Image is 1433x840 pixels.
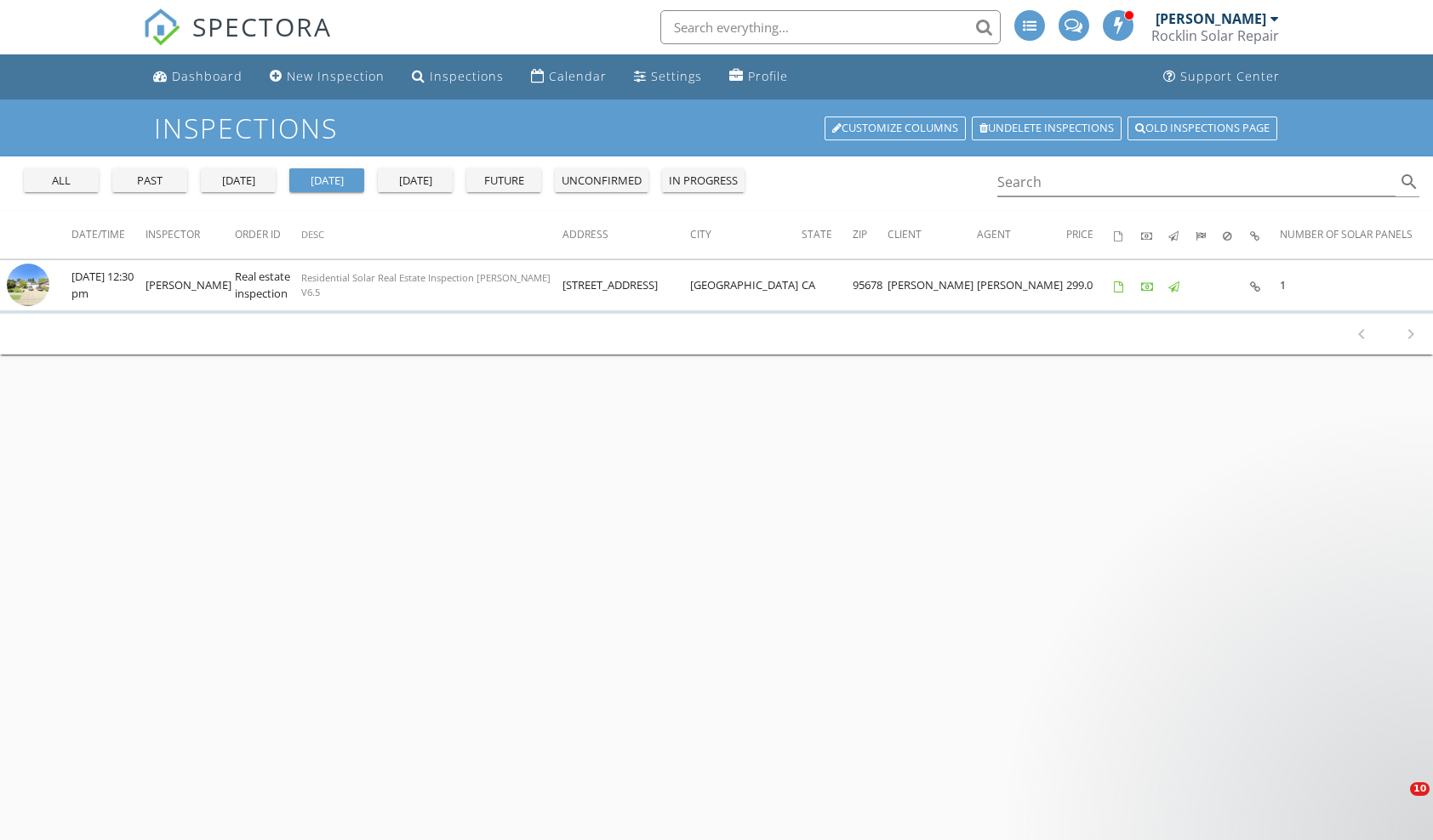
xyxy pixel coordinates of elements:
span: Agent [977,227,1011,241]
div: in progress [669,173,738,190]
a: Dashboard [146,61,249,93]
span: Zip [853,227,867,241]
img: streetview [7,264,49,306]
div: Dashboard [172,68,243,84]
a: New Inspection [263,61,391,93]
td: [DATE] 12:30 pm [71,259,146,311]
th: State: Not sorted. [802,211,853,258]
span: Inspector [146,227,200,241]
th: Price: Not sorted. [1066,211,1114,258]
a: Undelete inspections [972,116,1122,140]
div: past [119,173,180,190]
th: Desc: Not sorted. [301,211,562,258]
span: Address [562,227,608,241]
div: all [31,173,92,190]
td: [PERSON_NAME] [977,259,1066,311]
button: [DATE] [378,168,453,192]
button: in progress [662,168,745,192]
span: Price [1066,227,1093,241]
div: Support Center [1180,68,1280,84]
th: City: Not sorted. [690,211,802,258]
a: Calendar [524,61,614,93]
span: State [802,227,832,241]
span: 10 [1410,782,1430,796]
th: Order ID: Not sorted. [235,211,301,258]
th: Inspection Details: Not sorted. [1250,211,1280,258]
a: SPECTORA [143,23,332,59]
th: Agent: Not sorted. [977,211,1066,258]
td: 299.0 [1066,259,1114,311]
span: Number of Solar Panels [1280,227,1413,241]
button: past [112,168,187,192]
td: 95678 [853,259,888,311]
div: [DATE] [296,173,357,190]
th: Published: Not sorted. [1168,211,1196,258]
a: Profile [722,61,795,93]
th: Number of Solar Panels: Not sorted. [1280,211,1433,258]
button: [DATE] [201,168,276,192]
input: Search everything... [660,10,1001,44]
td: 1 [1280,259,1433,311]
th: Submitted: Not sorted. [1196,211,1223,258]
div: [PERSON_NAME] [1156,10,1266,27]
span: Date/Time [71,227,125,241]
span: Residential Solar Real Estate Inspection [PERSON_NAME] V6.5 [301,271,551,298]
div: unconfirmed [562,173,642,190]
th: Date/Time: Not sorted. [71,211,146,258]
div: future [473,173,534,190]
button: future [466,168,541,192]
th: Address: Not sorted. [562,211,690,258]
div: Profile [748,68,788,84]
img: The Best Home Inspection Software - Spectora [143,9,180,46]
button: all [24,168,99,192]
td: CA [802,259,853,311]
a: Customize Columns [825,116,966,140]
div: [DATE] [385,173,446,190]
a: Old inspections page [1128,116,1277,140]
span: Desc [301,228,324,241]
div: Calendar [549,68,607,84]
span: Order ID [235,227,281,241]
button: [DATE] [289,168,364,192]
th: Paid: Not sorted. [1141,211,1168,258]
div: Inspections [430,68,504,84]
input: Search [997,168,1396,196]
div: Rocklin Solar Repair [1151,27,1279,44]
span: SPECTORA [192,9,332,44]
span: City [690,227,711,241]
th: Client: Not sorted. [888,211,977,258]
td: Real estate inspection [235,259,301,311]
div: [DATE] [208,173,269,190]
td: [GEOGRAPHIC_DATA] [690,259,802,311]
iframe: Intercom live chat [1375,782,1416,823]
th: Agreements signed: Not sorted. [1114,211,1141,258]
th: Inspector: Not sorted. [146,211,235,258]
div: Settings [651,68,702,84]
td: [PERSON_NAME] [146,259,235,311]
button: unconfirmed [555,168,648,192]
h1: Inspections [154,113,1279,143]
span: Client [888,227,922,241]
a: Support Center [1156,61,1287,93]
i: search [1399,172,1419,192]
th: Zip: Not sorted. [853,211,888,258]
a: Inspections [405,61,511,93]
td: [STREET_ADDRESS] [562,259,690,311]
div: New Inspection [287,68,385,84]
a: Settings [627,61,709,93]
td: [PERSON_NAME] [888,259,977,311]
th: Canceled: Not sorted. [1223,211,1250,258]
